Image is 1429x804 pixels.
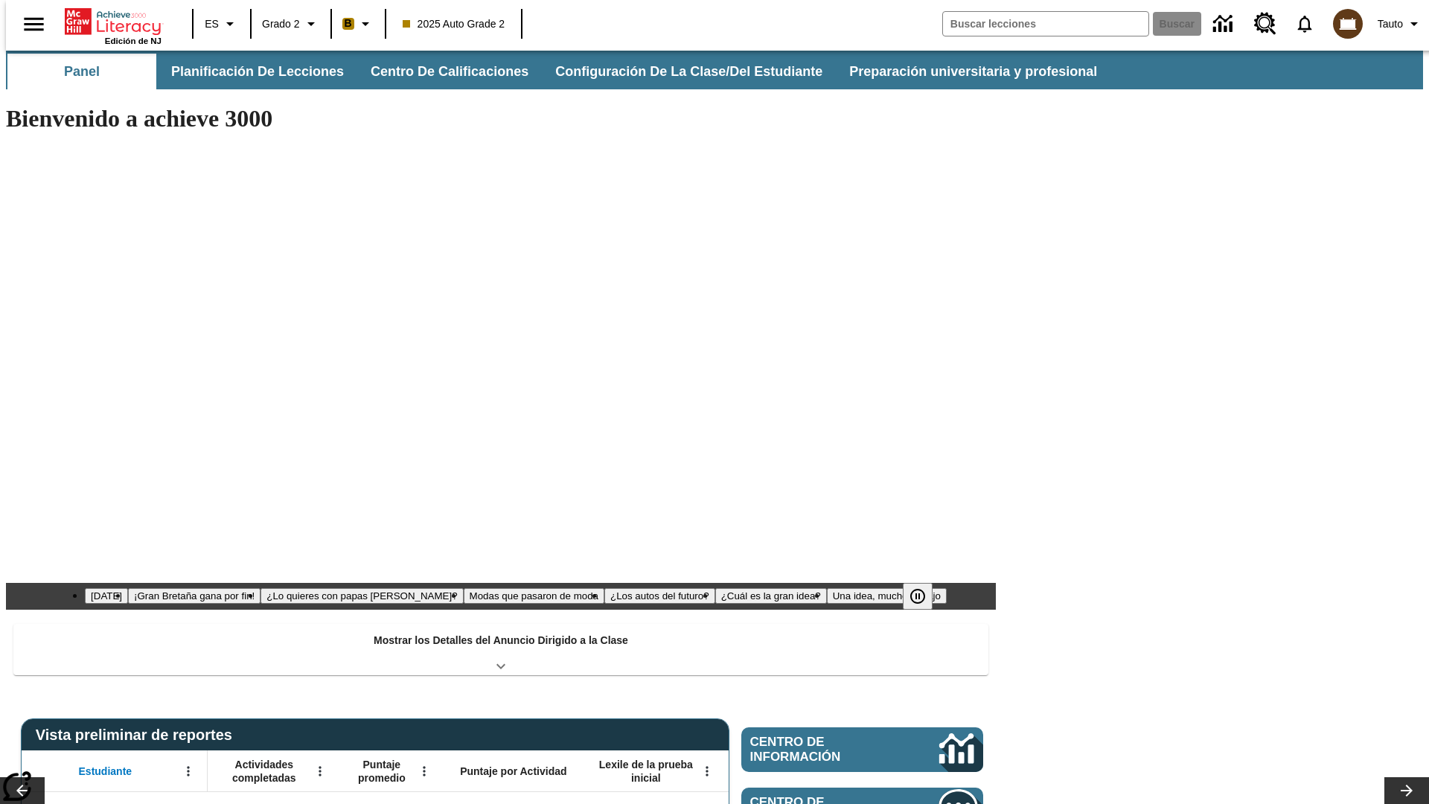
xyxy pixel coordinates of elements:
[65,7,162,36] a: Portada
[309,760,331,782] button: Abrir menú
[715,588,827,604] button: Diapositiva 6 ¿Cuál es la gran idea?
[464,588,604,604] button: Diapositiva 4 Modas que pasaron de moda
[85,588,128,604] button: Diapositiva 1 Día del Trabajo
[1285,4,1324,43] a: Notificaciones
[336,10,380,37] button: Boost El color de la clase es anaranjado claro. Cambiar el color de la clase.
[750,735,889,765] span: Centro de información
[359,54,540,89] button: Centro de calificaciones
[374,633,628,648] p: Mostrar los Detalles del Anuncio Dirigido a la Clase
[159,54,356,89] button: Planificación de lecciones
[198,10,246,37] button: Lenguaje: ES, Selecciona un idioma
[1204,4,1245,45] a: Centro de información
[1378,16,1403,32] span: Tauto
[345,14,352,33] span: B
[260,588,463,604] button: Diapositiva 3 ¿Lo quieres con papas fritas?
[543,54,834,89] button: Configuración de la clase/del estudiante
[6,51,1423,89] div: Subbarra de navegación
[741,727,983,772] a: Centro de información
[1245,4,1285,44] a: Centro de recursos, Se abrirá en una pestaña nueva.
[36,727,240,744] span: Vista preliminar de reportes
[604,588,715,604] button: Diapositiva 5 ¿Los autos del futuro?
[903,583,933,610] button: Pausar
[6,105,996,133] h1: Bienvenido a achieve 3000
[413,760,435,782] button: Abrir menú
[1324,4,1372,43] button: Escoja un nuevo avatar
[943,12,1148,36] input: Buscar campo
[13,624,988,675] div: Mostrar los Detalles del Anuncio Dirigido a la Clase
[6,54,1110,89] div: Subbarra de navegación
[177,760,199,782] button: Abrir menú
[105,36,162,45] span: Edición de NJ
[403,16,505,32] span: 2025 Auto Grade 2
[215,758,313,785] span: Actividades completadas
[592,758,700,785] span: Lexile de la prueba inicial
[79,765,132,778] span: Estudiante
[827,588,947,604] button: Diapositiva 7 Una idea, mucho trabajo
[903,583,947,610] div: Pausar
[256,10,326,37] button: Grado: Grado 2, Elige un grado
[128,588,260,604] button: Diapositiva 2 ¡Gran Bretaña gana por fin!
[7,54,156,89] button: Panel
[460,765,566,778] span: Puntaje por Actividad
[1372,10,1429,37] button: Perfil/Configuración
[346,758,418,785] span: Puntaje promedio
[696,760,718,782] button: Abrir menú
[205,16,219,32] span: ES
[1384,777,1429,804] button: Carrusel de lecciones, seguir
[65,5,162,45] div: Portada
[12,2,56,46] button: Abrir el menú lateral
[262,16,300,32] span: Grado 2
[1333,9,1363,39] img: avatar image
[837,54,1109,89] button: Preparación universitaria y profesional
